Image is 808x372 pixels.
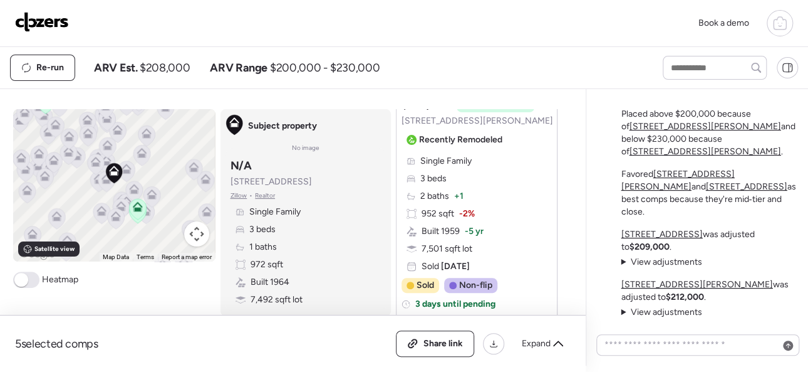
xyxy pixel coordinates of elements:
[459,208,475,220] span: -2%
[420,155,472,167] span: Single Family
[249,241,277,253] span: 1 baths
[420,190,449,203] span: 2 baths
[94,60,137,75] span: ARV Est.
[401,115,553,127] span: [STREET_ADDRESS][PERSON_NAME]
[419,134,502,146] span: Recently Remodeled
[270,60,380,75] span: $200,000 - $230,000
[36,61,64,74] span: Re-run
[184,221,209,247] button: Map camera controls
[465,225,484,238] span: -5 yr
[15,336,98,351] span: 5 selected comps
[230,158,252,173] h3: N/A
[137,253,154,260] a: Terms (opens in new tab)
[16,245,58,262] img: Google
[255,191,275,201] span: Realtor
[415,298,495,311] span: 3 days until pending
[666,292,704,302] strong: $212,000
[422,225,460,238] span: Built 1959
[251,276,289,289] span: Built 1964
[251,294,303,306] span: 7,492 sqft lot
[249,223,276,236] span: 3 beds
[34,244,75,254] span: Satellite view
[459,279,492,292] span: Non-flip
[522,337,551,350] span: Expand
[621,306,702,319] summary: View adjustments
[454,190,464,203] span: + 1
[621,228,799,253] p: was adjusted to .
[630,307,702,317] span: View adjustments
[629,146,781,157] a: [STREET_ADDRESS][PERSON_NAME]
[621,256,702,268] summary: View adjustments
[621,229,703,240] a: [STREET_ADDRESS]
[249,206,301,218] span: Single Family
[417,279,434,292] span: Sold
[422,208,454,220] span: 952 sqft
[140,60,190,75] span: $208,000
[698,18,749,28] span: Book a demo
[621,279,773,290] a: [STREET_ADDRESS][PERSON_NAME]
[621,279,799,304] p: was adjusted to .
[621,168,799,218] p: Favored and as best comps because they're mid‑tier and close.
[706,181,787,192] a: [STREET_ADDRESS]
[249,191,252,201] span: •
[248,120,317,132] span: Subject property
[292,143,319,153] span: No image
[230,191,247,201] span: Zillow
[230,176,312,188] span: [STREET_ADDRESS]
[630,257,702,267] span: View adjustments
[621,169,735,192] a: [STREET_ADDRESS][PERSON_NAME]
[162,253,212,260] a: Report a map error
[16,245,58,262] a: Open this area in Google Maps (opens a new window)
[629,242,670,252] strong: $209,000
[422,260,470,273] span: Sold
[420,173,447,185] span: 3 beds
[210,60,267,75] span: ARV Range
[42,274,78,286] span: Heatmap
[15,12,69,32] img: Logo
[621,108,799,158] p: Placed above $200,000 because of and below $230,000 because of .
[423,337,463,350] span: Share link
[422,243,472,255] span: 7,501 sqft lot
[629,121,781,132] a: [STREET_ADDRESS][PERSON_NAME]
[251,258,283,271] span: 972 sqft
[103,253,129,262] button: Map Data
[439,261,470,272] span: [DATE]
